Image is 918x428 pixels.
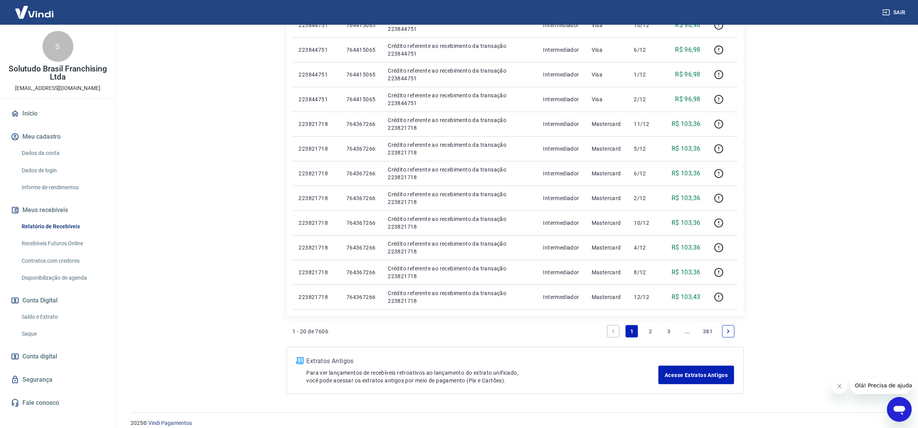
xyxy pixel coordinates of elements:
[663,325,675,338] a: Page 3
[293,328,329,335] p: 1 - 20 de 7606
[346,194,376,202] p: 764367266
[832,379,847,394] iframe: Fechar mensagem
[388,67,531,82] p: Crédito referente ao recebimento da transação 223844751
[722,325,735,338] a: Next page
[634,170,657,177] p: 6/12
[388,289,531,305] p: Crédito referente ao recebimento da transação 223821718
[15,84,100,92] p: [EMAIL_ADDRESS][DOMAIN_NAME]
[592,268,622,276] p: Mastercard
[634,21,657,29] p: 10/12
[9,292,106,309] button: Conta Digital
[9,371,106,388] a: Segurança
[543,293,579,301] p: Intermediador
[346,170,376,177] p: 764367266
[543,145,579,153] p: Intermediador
[299,120,334,128] p: 223821718
[19,326,106,342] a: Saque
[307,369,659,384] p: Para ver lançamentos de recebíveis retroativos ao lançamento do extrato unificado, você pode aces...
[634,120,657,128] p: 11/12
[19,145,106,161] a: Dados da conta
[592,293,622,301] p: Mastercard
[672,194,701,203] p: R$ 103,36
[592,71,622,78] p: Visa
[388,141,531,156] p: Crédito referente ao recebimento da transação 223821718
[19,236,106,251] a: Recebíveis Futuros Online
[675,70,700,79] p: R$ 96,98
[592,170,622,177] p: Mastercard
[388,240,531,255] p: Crédito referente ao recebimento da transação 223821718
[592,95,622,103] p: Visa
[887,397,912,422] iframe: Botão para abrir a janela de mensagens
[346,95,376,103] p: 764415065
[388,166,531,181] p: Crédito referente ao recebimento da transação 223821718
[644,325,657,338] a: Page 2
[675,20,700,30] p: R$ 96,98
[346,71,376,78] p: 764415065
[543,120,579,128] p: Intermediador
[592,120,622,128] p: Mastercard
[672,119,701,129] p: R$ 103,36
[299,219,334,227] p: 223821718
[299,95,334,103] p: 223844751
[604,322,737,341] ul: Pagination
[22,351,57,362] span: Conta digital
[299,244,334,251] p: 223821718
[543,46,579,54] p: Intermediador
[131,419,899,427] p: 2025 ©
[19,219,106,234] a: Relatório de Recebíveis
[5,5,65,12] span: Olá! Precisa de ajuda?
[700,325,716,338] a: Page 381
[9,0,59,24] img: Vindi
[346,244,376,251] p: 764367266
[19,270,106,286] a: Disponibilização de agenda
[299,46,334,54] p: 223844751
[592,46,622,54] p: Visa
[296,357,304,364] img: ícone
[543,71,579,78] p: Intermediador
[675,95,700,104] p: R$ 96,98
[346,268,376,276] p: 764367266
[388,116,531,132] p: Crédito referente ao recebimento da transação 223821718
[299,71,334,78] p: 223844751
[19,309,106,325] a: Saldo e Extrato
[346,219,376,227] p: 764367266
[850,377,912,394] iframe: Mensagem da empresa
[607,325,619,338] a: Previous page
[672,292,701,302] p: R$ 103,43
[672,169,701,178] p: R$ 103,36
[681,325,694,338] a: Jump forward
[299,293,334,301] p: 223821718
[634,145,657,153] p: 5/12
[299,21,334,29] p: 223844751
[299,170,334,177] p: 223821718
[388,42,531,58] p: Crédito referente ao recebimento da transação 223844751
[9,128,106,145] button: Meu cadastro
[346,293,376,301] p: 764367266
[634,219,657,227] p: 10/12
[634,71,657,78] p: 1/12
[388,215,531,231] p: Crédito referente ao recebimento da transação 223821718
[19,253,106,269] a: Contratos com credores
[19,180,106,195] a: Informe de rendimentos
[592,21,622,29] p: Visa
[307,357,659,366] p: Extratos Antigos
[634,268,657,276] p: 8/12
[9,202,106,219] button: Meus recebíveis
[592,244,622,251] p: Mastercard
[672,218,701,228] p: R$ 103,36
[9,348,106,365] a: Conta digital
[634,46,657,54] p: 6/12
[634,244,657,251] p: 4/12
[592,219,622,227] p: Mastercard
[42,31,73,62] div: S
[543,219,579,227] p: Intermediador
[672,243,701,252] p: R$ 103,36
[346,145,376,153] p: 764367266
[543,21,579,29] p: Intermediador
[543,170,579,177] p: Intermediador
[675,45,700,54] p: R$ 96,98
[299,268,334,276] p: 223821718
[148,420,192,426] a: Vindi Pagamentos
[672,144,701,153] p: R$ 103,36
[346,21,376,29] p: 764415065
